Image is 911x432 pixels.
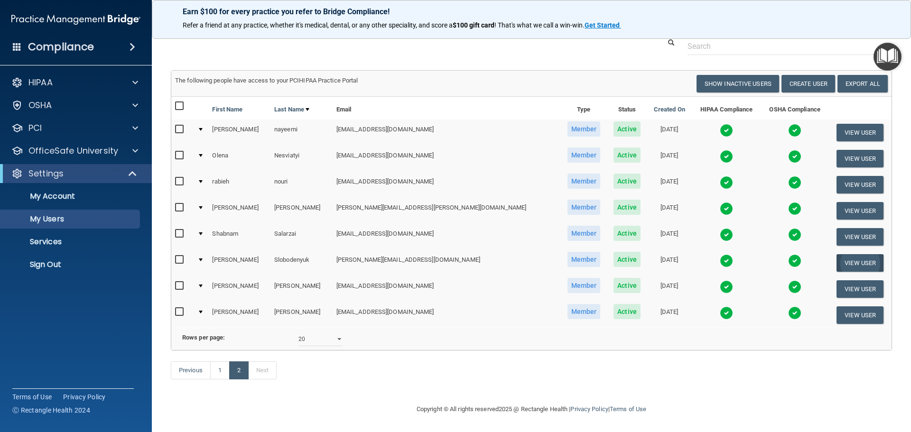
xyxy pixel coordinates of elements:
p: HIPAA [28,77,53,88]
td: [PERSON_NAME][EMAIL_ADDRESS][DOMAIN_NAME] [333,250,560,276]
td: [DATE] [647,276,692,302]
img: tick.e7d51cea.svg [788,306,801,320]
span: Active [614,226,641,241]
img: tick.e7d51cea.svg [788,280,801,294]
img: tick.e7d51cea.svg [720,176,733,189]
td: Slobodenyuk [270,250,333,276]
span: The following people have access to your PCIHIPAA Practice Portal [175,77,358,84]
td: [EMAIL_ADDRESS][DOMAIN_NAME] [333,119,560,146]
h4: Compliance [28,40,94,54]
button: View User [837,254,883,272]
span: Member [567,200,601,215]
td: Salarzai [270,224,333,250]
strong: Get Started [585,21,620,29]
img: tick.e7d51cea.svg [720,254,733,267]
button: View User [837,280,883,298]
p: Earn $100 for every practice you refer to Bridge Compliance! [183,7,880,16]
a: Last Name [274,104,309,115]
img: tick.e7d51cea.svg [720,306,733,320]
img: tick.e7d51cea.svg [720,124,733,137]
th: HIPAA Compliance [692,97,761,119]
span: Active [614,121,641,137]
td: [PERSON_NAME][EMAIL_ADDRESS][PERSON_NAME][DOMAIN_NAME] [333,198,560,224]
p: Settings [28,168,64,179]
p: My Users [6,214,136,224]
td: [DATE] [647,119,692,146]
td: [DATE] [647,302,692,328]
span: Active [614,304,641,319]
img: tick.e7d51cea.svg [720,280,733,294]
a: Created On [654,104,685,115]
a: Get Started [585,21,621,29]
button: View User [837,202,883,220]
b: Rows per page: [182,334,225,341]
a: OfficeSafe University [11,145,138,156]
p: OSHA [28,100,52,111]
img: tick.e7d51cea.svg [720,150,733,163]
a: HIPAA [11,77,138,88]
th: OSHA Compliance [761,97,828,119]
span: Member [567,147,601,163]
span: Refer a friend at any practice, whether it's medical, dental, or any other speciality, and score a [183,21,453,29]
a: First Name [212,104,242,115]
p: Services [6,237,136,247]
td: [DATE] [647,172,692,198]
a: 2 [229,361,249,379]
td: [PERSON_NAME] [270,302,333,328]
p: My Account [6,192,136,201]
strong: $100 gift card [453,21,494,29]
td: [PERSON_NAME] [208,276,270,302]
img: tick.e7d51cea.svg [720,228,733,241]
td: [EMAIL_ADDRESS][DOMAIN_NAME] [333,276,560,302]
td: [PERSON_NAME] [270,198,333,224]
span: Active [614,174,641,189]
span: Active [614,252,641,267]
button: View User [837,228,883,246]
span: Member [567,278,601,293]
td: [EMAIL_ADDRESS][DOMAIN_NAME] [333,224,560,250]
a: Export All [837,75,888,92]
button: View User [837,150,883,167]
td: [PERSON_NAME] [208,250,270,276]
a: PCI [11,122,138,134]
span: Member [567,252,601,267]
a: Privacy Policy [63,392,106,402]
td: [DATE] [647,198,692,224]
img: tick.e7d51cea.svg [788,176,801,189]
a: 1 [210,361,230,379]
td: [PERSON_NAME] [208,302,270,328]
img: tick.e7d51cea.svg [788,150,801,163]
span: ! That's what we call a win-win. [494,21,585,29]
span: Member [567,304,601,319]
img: tick.e7d51cea.svg [788,228,801,241]
td: [DATE] [647,250,692,276]
th: Status [607,97,647,119]
td: nayeemi [270,119,333,146]
p: PCI [28,122,42,134]
button: Open Resource Center [874,43,902,71]
td: [EMAIL_ADDRESS][DOMAIN_NAME] [333,146,560,172]
a: Previous [171,361,211,379]
a: Next [248,361,277,379]
p: Sign Out [6,260,136,269]
span: Member [567,226,601,241]
div: Copyright © All rights reserved 2025 @ Rectangle Health | | [358,394,705,424]
span: Active [614,147,641,163]
th: Type [560,97,607,119]
img: tick.e7d51cea.svg [788,254,801,267]
span: Member [567,174,601,189]
span: Member [567,121,601,137]
th: Email [333,97,560,119]
img: PMB logo [11,10,140,29]
button: View User [837,306,883,324]
td: nouri [270,172,333,198]
a: Settings [11,168,138,179]
img: tick.e7d51cea.svg [788,124,801,137]
td: [EMAIL_ADDRESS][DOMAIN_NAME] [333,302,560,328]
input: Search [688,37,885,55]
a: OSHA [11,100,138,111]
td: Olena [208,146,270,172]
td: rabieh [208,172,270,198]
img: tick.e7d51cea.svg [788,202,801,215]
td: [DATE] [647,146,692,172]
